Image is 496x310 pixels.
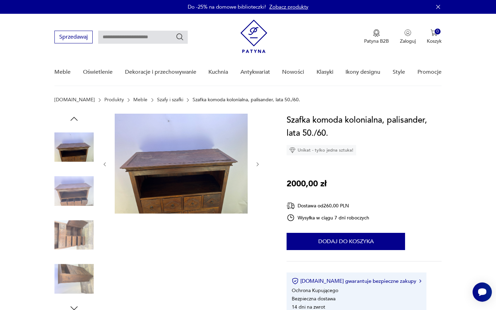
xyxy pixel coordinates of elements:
button: Dodaj do koszyka [287,233,405,250]
img: Ikona certyfikatu [292,278,299,285]
p: Koszyk [427,38,442,44]
li: Bezpieczna dostawa [292,296,335,302]
a: Produkty [104,97,124,103]
a: Oświetlenie [83,59,113,85]
a: Kuchnia [208,59,228,85]
p: Szafka komoda kolonialna, palisander, lata 50./60. [193,97,300,103]
img: Ikona dostawy [287,201,295,210]
button: [DOMAIN_NAME] gwarantuje bezpieczne zakupy [292,278,421,285]
a: Meble [54,59,71,85]
h1: Szafka komoda kolonialna, palisander, lata 50./60. [287,114,441,140]
p: 2000,00 zł [287,177,327,190]
button: Zaloguj [400,29,416,44]
button: 0Koszyk [427,29,442,44]
p: Zaloguj [400,38,416,44]
a: Zobacz produkty [269,3,308,10]
a: Style [393,59,405,85]
p: Patyna B2B [364,38,389,44]
img: Ikona strzałki w prawo [419,279,421,283]
a: Sprzedawaj [54,35,93,40]
img: Zdjęcie produktu Szafka komoda kolonialna, palisander, lata 50./60. [115,114,248,214]
button: Szukaj [176,33,184,41]
a: Nowości [282,59,304,85]
div: Dostawa od 260,00 PLN [287,201,369,210]
div: 0 [435,29,441,34]
img: Ikona medalu [373,29,380,37]
li: Ochrona Kupującego [292,287,338,294]
button: Sprzedawaj [54,31,93,43]
p: Do -25% na domowe biblioteczki! [188,3,266,10]
img: Zdjęcie produktu Szafka komoda kolonialna, palisander, lata 50./60. [54,127,94,167]
iframe: Smartsupp widget button [473,282,492,302]
a: Szafy i szafki [157,97,183,103]
a: Klasyki [317,59,333,85]
img: Ikonka użytkownika [404,29,411,36]
a: Meble [133,97,147,103]
a: Ikona medaluPatyna B2B [364,29,389,44]
img: Ikona diamentu [289,147,296,153]
a: Ikony designu [345,59,380,85]
a: Promocje [417,59,442,85]
a: Dekoracje i przechowywanie [125,59,196,85]
img: Zdjęcie produktu Szafka komoda kolonialna, palisander, lata 50./60. [54,259,94,299]
img: Zdjęcie produktu Szafka komoda kolonialna, palisander, lata 50./60. [54,172,94,211]
div: Wysyłka w ciągu 7 dni roboczych [287,214,369,222]
img: Patyna - sklep z meblami i dekoracjami vintage [240,20,267,53]
img: Ikona koszyka [431,29,437,36]
div: Unikat - tylko jedna sztuka! [287,145,356,155]
img: Zdjęcie produktu Szafka komoda kolonialna, palisander, lata 50./60. [54,215,94,255]
a: [DOMAIN_NAME] [54,97,95,103]
a: Antykwariat [240,59,270,85]
button: Patyna B2B [364,29,389,44]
